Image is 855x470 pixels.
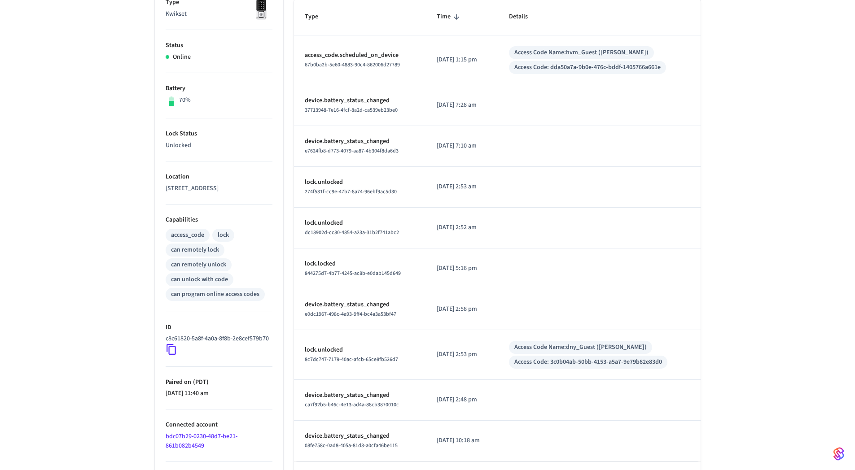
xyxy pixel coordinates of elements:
p: device.battery_status_changed [305,137,415,146]
p: ID [166,323,272,332]
p: [DATE] 7:28 am [437,100,488,110]
p: [DATE] 5:16 pm [437,264,488,273]
div: lock [218,231,229,240]
p: [DATE] 7:10 am [437,141,488,151]
span: Details [509,10,539,24]
span: ca7f92b5-b46c-4e13-ad4a-88cb3870010c [305,401,399,409]
div: Access Code: 3c0b04ab-50bb-4153-a5a7-9e79b82e83d0 [514,357,662,367]
div: can program online access codes [171,290,259,299]
p: Paired on [166,378,272,387]
span: e7624fb8-d773-4079-aa87-4b304f8da6d3 [305,147,399,155]
p: [STREET_ADDRESS] [166,184,272,193]
span: Type [305,10,330,24]
div: Access Code: dda50a7a-9b0e-476c-bddf-1405766a661e [514,63,661,72]
a: bdc07b29-0230-48d7-be21-861b082b4549 [166,432,237,450]
p: [DATE] 2:48 pm [437,395,488,405]
p: device.battery_status_changed [305,300,415,309]
p: device.battery_status_changed [305,96,415,105]
p: [DATE] 2:53 am [437,182,488,191]
div: can remotely lock [171,245,219,255]
span: ( PDT ) [191,378,209,387]
p: Unlocked [166,141,272,150]
p: lock.locked [305,259,415,269]
span: 37713948-7e16-4fcf-8a2d-ca539eb23be0 [305,106,398,114]
p: Lock Status [166,129,272,139]
p: Battery [166,84,272,93]
div: can remotely unlock [171,260,226,270]
p: Location [166,172,272,182]
p: Online [173,52,191,62]
div: Access Code Name: dny_Guest ([PERSON_NAME]) [514,343,647,352]
p: Status [166,41,272,50]
p: 70% [179,96,191,105]
p: [DATE] 10:18 am [437,436,488,445]
span: 67b0ba2b-5e60-4883-90c4-862006d27789 [305,61,400,69]
p: Connected account [166,420,272,430]
p: c8c61820-5a8f-4a0a-8f8b-2e8cef579b70 [166,334,269,344]
p: lock.unlocked [305,218,415,228]
p: device.battery_status_changed [305,391,415,400]
p: [DATE] 2:52 am [437,223,488,232]
img: SeamLogoGradient.69752ec5.svg [833,447,844,461]
p: [DATE] 11:40 am [166,389,272,398]
span: 08fe758c-0ad8-405a-81d3-a0cfa46be115 [305,442,398,449]
div: can unlock with code [171,275,228,284]
p: [DATE] 1:15 pm [437,55,488,65]
p: lock.unlocked [305,178,415,187]
div: Access Code Name: hvm_Guest ([PERSON_NAME]) [514,48,649,57]
p: access_code.scheduled_on_device [305,51,415,60]
p: Capabilities [166,215,272,225]
div: access_code [171,231,204,240]
span: e0dc1967-498c-4a93-9ff4-bc4a3a53bf47 [305,310,396,318]
p: device.battery_status_changed [305,431,415,441]
p: Kwikset [166,9,272,19]
span: 274f531f-cc9e-47b7-8a74-96ebf9ac5d30 [305,188,397,196]
p: [DATE] 2:53 pm [437,350,488,359]
span: 844275d7-4b77-4245-ac8b-e0dab145d649 [305,270,401,277]
span: Time [437,10,462,24]
span: dc18902d-cc80-4854-a23a-31b2f741abc2 [305,229,399,236]
p: [DATE] 2:58 pm [437,305,488,314]
span: 8c7dc747-7179-40ac-afcb-65ce8fb526d7 [305,356,398,363]
p: lock.unlocked [305,345,415,355]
